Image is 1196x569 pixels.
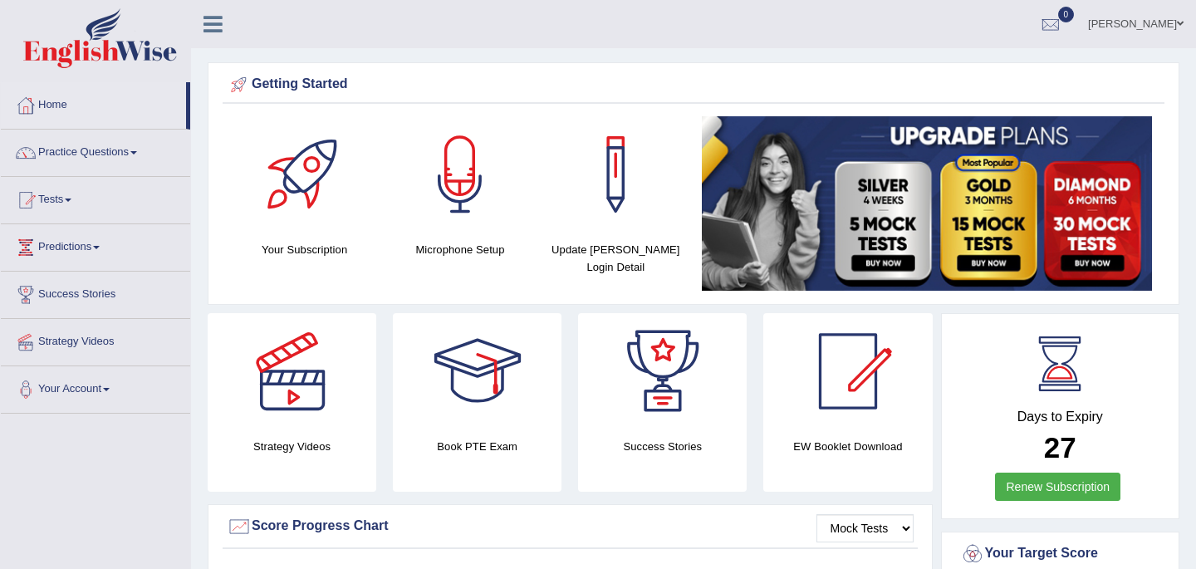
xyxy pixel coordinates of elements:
h4: Strategy Videos [208,438,376,455]
div: Score Progress Chart [227,514,914,539]
b: 27 [1044,431,1076,464]
h4: Your Subscription [235,241,374,258]
span: 0 [1058,7,1075,22]
div: Your Target Score [960,542,1161,567]
h4: Update [PERSON_NAME] Login Detail [547,241,685,276]
div: Getting Started [227,72,1160,97]
a: Renew Subscription [995,473,1120,501]
h4: EW Booklet Download [763,438,932,455]
a: Success Stories [1,272,190,313]
a: Tests [1,177,190,218]
a: Home [1,82,186,124]
a: Practice Questions [1,130,190,171]
h4: Book PTE Exam [393,438,561,455]
a: Strategy Videos [1,319,190,361]
img: small5.jpg [702,116,1152,291]
a: Your Account [1,366,190,408]
h4: Microphone Setup [390,241,529,258]
h4: Days to Expiry [960,410,1161,424]
a: Predictions [1,224,190,266]
h4: Success Stories [578,438,747,455]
